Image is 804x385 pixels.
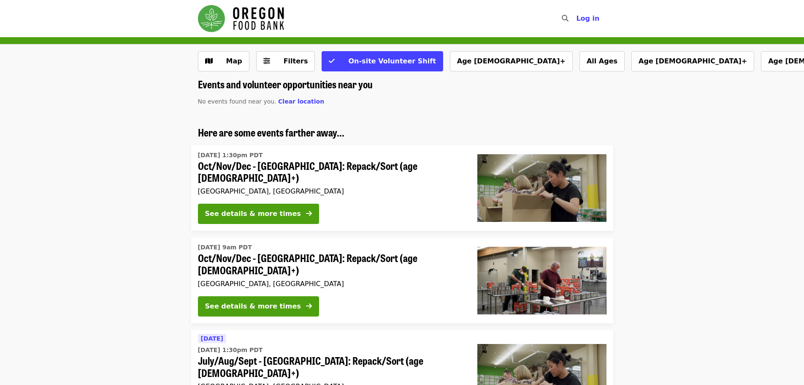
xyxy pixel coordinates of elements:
span: Here are some events farther away... [198,125,344,139]
i: map icon [205,57,213,65]
button: Age [DEMOGRAPHIC_DATA]+ [631,51,754,71]
a: See details for "Oct/Nov/Dec - Portland: Repack/Sort (age 8+)" [191,145,613,231]
div: See details & more times [205,209,301,219]
button: See details & more times [198,204,319,224]
button: Show map view [198,51,249,71]
button: Filters (0 selected) [256,51,315,71]
button: Clear location [278,97,324,106]
span: July/Aug/Sept - [GEOGRAPHIC_DATA]: Repack/Sort (age [DEMOGRAPHIC_DATA]+) [198,355,464,379]
img: Oregon Food Bank - Home [198,5,284,32]
img: Oct/Nov/Dec - Portland: Repack/Sort (age 8+) organized by Oregon Food Bank [477,154,606,222]
span: Filters [284,57,308,65]
button: On-site Volunteer Shift [322,51,443,71]
time: [DATE] 1:30pm PDT [198,151,263,160]
input: Search [574,8,580,29]
time: [DATE] 9am PDT [198,243,252,252]
a: See details for "Oct/Nov/Dec - Portland: Repack/Sort (age 16+)" [191,238,613,323]
button: All Ages [579,51,625,71]
div: [GEOGRAPHIC_DATA], [GEOGRAPHIC_DATA] [198,280,464,288]
span: Map [226,57,242,65]
button: Log in [569,10,606,27]
button: See details & more times [198,296,319,317]
img: Oct/Nov/Dec - Portland: Repack/Sort (age 16+) organized by Oregon Food Bank [477,247,606,314]
span: Oct/Nov/Dec - [GEOGRAPHIC_DATA]: Repack/Sort (age [DEMOGRAPHIC_DATA]+) [198,160,464,184]
div: [GEOGRAPHIC_DATA], [GEOGRAPHIC_DATA] [198,187,464,195]
span: Clear location [278,98,324,105]
i: search icon [562,14,568,22]
span: [DATE] [201,335,223,342]
span: Oct/Nov/Dec - [GEOGRAPHIC_DATA]: Repack/Sort (age [DEMOGRAPHIC_DATA]+) [198,252,464,276]
span: No events found near you. [198,98,276,105]
span: Log in [576,14,599,22]
span: On-site Volunteer Shift [348,57,436,65]
i: arrow-right icon [306,302,312,310]
i: sliders-h icon [263,57,270,65]
i: arrow-right icon [306,210,312,218]
button: Age [DEMOGRAPHIC_DATA]+ [450,51,573,71]
time: [DATE] 1:30pm PDT [198,346,263,355]
i: check icon [329,57,335,65]
div: See details & more times [205,301,301,311]
span: Events and volunteer opportunities near you [198,76,373,91]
